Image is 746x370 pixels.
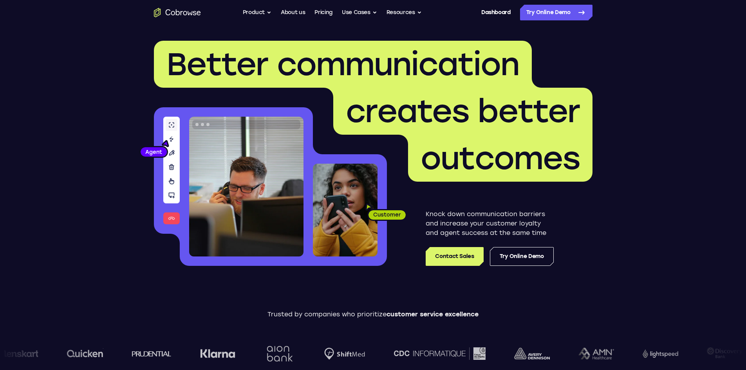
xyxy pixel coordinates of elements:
a: About us [281,5,305,20]
span: outcomes [421,139,580,177]
img: CDC Informatique [394,347,486,359]
img: Shiftmed [324,348,365,360]
button: Resources [387,5,422,20]
span: creates better [346,92,580,130]
img: A customer holding their phone [313,164,378,256]
a: Contact Sales [426,247,483,266]
a: Dashboard [481,5,511,20]
button: Product [243,5,272,20]
a: Pricing [314,5,332,20]
img: prudential [132,350,172,357]
a: Go to the home page [154,8,201,17]
p: Knock down communication barriers and increase your customer loyalty and agent success at the sam... [426,209,554,238]
img: avery-dennison [514,348,550,359]
img: Klarna [200,349,235,358]
button: Use Cases [342,5,377,20]
img: A customer support agent talking on the phone [189,117,303,256]
span: customer service excellence [387,310,479,318]
a: Try Online Demo [520,5,592,20]
img: Aion Bank [264,338,296,370]
span: Better communication [166,45,519,83]
a: Try Online Demo [490,247,554,266]
img: AMN Healthcare [578,348,614,360]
